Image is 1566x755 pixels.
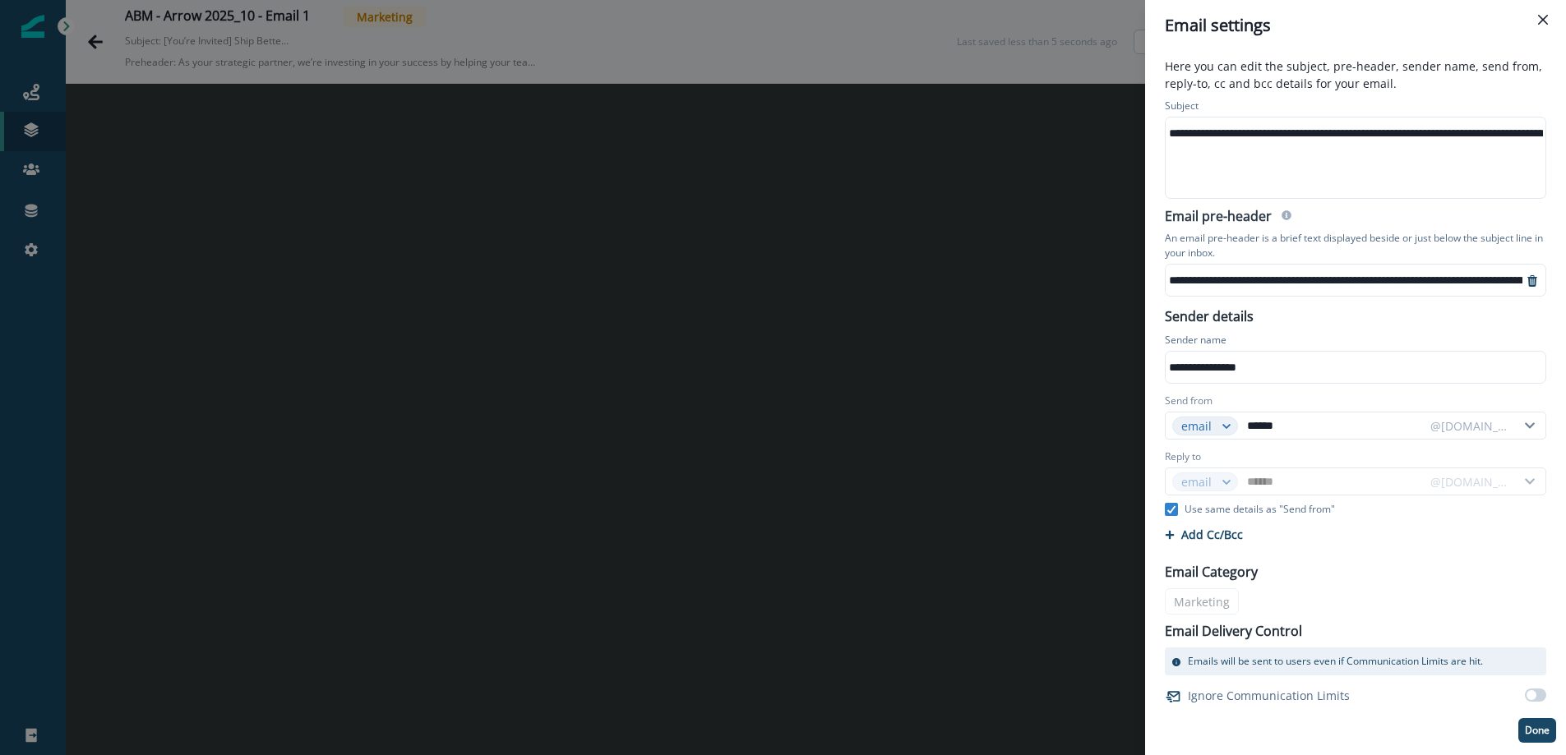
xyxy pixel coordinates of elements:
div: email [1181,417,1214,435]
p: Ignore Communication Limits [1188,687,1350,704]
p: Here you can edit the subject, pre-header, sender name, send from, reply-to, cc and bcc details f... [1155,58,1556,95]
p: An email pre-header is a brief text displayed beside or just below the subject line in your inbox. [1165,228,1546,264]
button: Done [1518,718,1556,743]
p: Emails will be sent to users even if Communication Limits are hit. [1188,654,1483,669]
p: Email Delivery Control [1165,621,1302,641]
label: Send from [1165,394,1213,408]
label: Reply to [1165,449,1201,464]
div: Email settings [1165,13,1546,38]
p: Use same details as "Send from" [1185,502,1335,517]
h2: Email pre-header [1165,209,1272,228]
svg: remove-preheader [1526,274,1539,288]
p: Done [1525,725,1550,736]
button: Add Cc/Bcc [1165,527,1243,542]
p: Email Category [1165,562,1258,582]
p: Sender name [1165,333,1226,351]
p: Sender details [1155,303,1263,326]
p: Subject [1165,99,1199,117]
div: @[DOMAIN_NAME] [1430,417,1509,435]
button: Close [1530,7,1556,33]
